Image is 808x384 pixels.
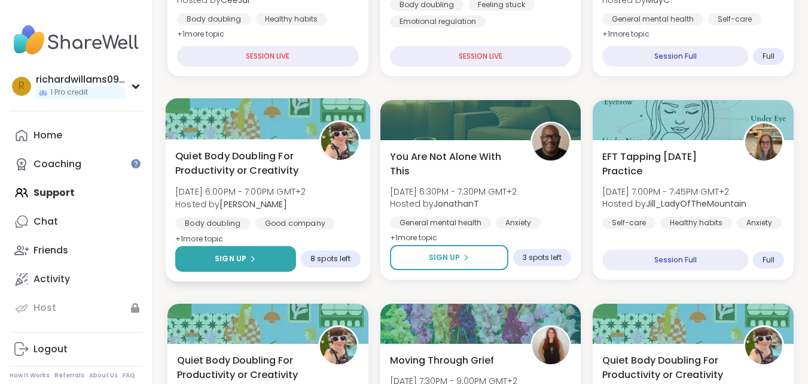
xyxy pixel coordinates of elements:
span: Quiet Body Doubling For Productivity or Creativity [177,353,305,382]
div: Chat [33,215,58,228]
div: Home [33,129,62,142]
div: Self-care [708,13,761,25]
span: Sign Up [215,253,246,264]
div: Emotional regulation [390,16,486,28]
img: JonathanT [532,123,569,161]
span: Quiet Body Doubling For Productivity or Creativity [602,353,730,382]
button: Sign Up [175,246,296,272]
img: SarahR83 [532,327,569,364]
a: Activity [10,265,143,294]
a: Logout [10,335,143,364]
div: Self-care [602,217,655,229]
div: Friends [33,244,68,257]
span: 1 Pro credit [50,87,88,98]
div: Healthy habits [255,13,327,25]
div: Coaching [33,158,81,171]
span: EFT Tapping [DATE] Practice [602,150,730,179]
div: SESSION LIVE [390,46,572,66]
img: Adrienne_QueenOfTheDawn [321,122,358,160]
span: Hosted by [390,198,517,210]
span: [DATE] 6:00PM - 7:00PM GMT+2 [175,186,306,198]
b: Jill_LadyOfTheMountain [646,198,746,210]
div: General mental health [602,13,703,25]
div: SESSION LIVE [177,46,359,66]
span: Full [763,52,775,61]
span: Moving Through Grief [390,353,494,368]
a: Chat [10,207,143,236]
a: Home [10,121,143,150]
span: Hosted by [602,198,746,210]
b: JonathanT [434,198,479,210]
div: Healthy habits [660,217,732,229]
span: Quiet Body Doubling For Productivity or Creativity [175,149,306,178]
span: [DATE] 6:30PM - 7:30PM GMT+2 [390,186,517,198]
div: Logout [33,343,68,356]
span: You Are Not Alone With This [390,150,518,179]
span: 8 spots left [310,254,350,264]
span: Full [763,255,775,265]
img: Jill_LadyOfTheMountain [745,123,782,161]
div: Body doubling [177,13,251,25]
span: r [19,78,25,94]
img: Adrienne_QueenOfTheDawn [745,327,782,364]
a: FAQ [123,371,135,380]
span: 3 spots left [523,253,562,262]
iframe: Spotlight [131,159,141,168]
a: Referrals [54,371,84,380]
div: Body doubling [175,217,250,229]
div: richardwillams0912 [36,73,126,86]
div: Anxiety [737,217,782,229]
span: [DATE] 7:00PM - 7:45PM GMT+2 [602,186,746,198]
div: Activity [33,273,70,286]
b: [PERSON_NAME] [219,198,286,210]
span: Sign Up [429,252,460,263]
a: Host [10,294,143,322]
div: Good company [255,217,336,229]
img: ShareWell Nav Logo [10,19,143,61]
div: Anxiety [496,217,541,229]
a: How It Works [10,371,50,380]
button: Sign Up [390,245,509,270]
div: Session Full [602,250,748,270]
div: Session Full [602,46,748,66]
span: Hosted by [175,198,306,210]
div: Host [33,301,56,315]
div: General mental health [390,217,491,229]
a: Friends [10,236,143,265]
a: About Us [89,371,118,380]
img: Adrienne_QueenOfTheDawn [320,327,357,364]
a: Coaching [10,150,143,179]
